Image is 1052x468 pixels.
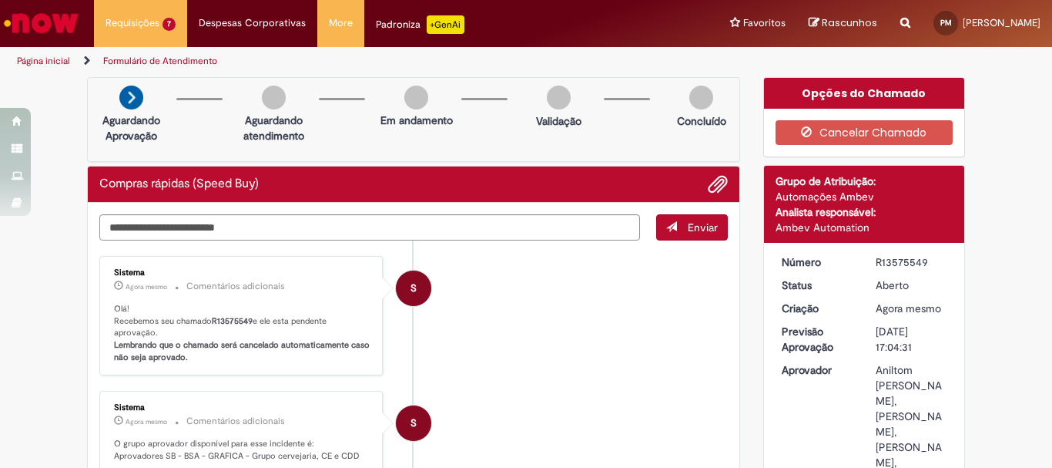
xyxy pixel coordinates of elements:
[689,86,713,109] img: img-circle-grey.png
[876,301,941,315] time: 29/09/2025 10:04:31
[963,16,1040,29] span: [PERSON_NAME]
[126,282,167,291] span: Agora mesmo
[114,438,370,462] p: O grupo aprovador disponível para esse incidente é: Aprovadores SB - BSA - GRAFICA - Grupo cervej...
[12,47,690,76] ul: Trilhas de página
[770,254,865,270] dt: Número
[119,86,143,109] img: arrow-next.png
[427,15,464,34] p: +GenAi
[126,417,167,426] time: 29/09/2025 10:04:40
[329,15,353,31] span: More
[17,55,70,67] a: Página inicial
[376,15,464,34] div: Padroniza
[94,113,169,143] p: Aguardando Aprovação
[99,177,259,191] h2: Compras rápidas (Speed Buy) Histórico de tíquete
[656,214,728,241] button: Enviar
[770,324,865,355] dt: Previsão Aprovação
[114,403,370,412] div: Sistema
[743,15,786,31] span: Favoritos
[186,280,285,293] small: Comentários adicionais
[126,417,167,426] span: Agora mesmo
[940,18,952,28] span: PM
[262,86,286,109] img: img-circle-grey.png
[876,301,941,315] span: Agora mesmo
[2,8,81,39] img: ServiceNow
[776,173,953,189] div: Grupo de Atribuição:
[103,55,217,67] a: Formulário de Atendimento
[114,303,370,364] p: Olá! Recebemos seu chamado e ele esta pendente aprovação.
[114,268,370,278] div: Sistema
[410,405,417,442] span: S
[876,324,947,355] div: [DATE] 17:04:31
[236,113,311,143] p: Aguardando atendimento
[809,16,877,31] a: Rascunhos
[688,221,718,234] span: Enviar
[770,278,865,293] dt: Status
[410,270,417,307] span: S
[764,78,965,109] div: Opções do Chamado
[162,18,176,31] span: 7
[404,86,428,109] img: img-circle-grey.png
[126,282,167,291] time: 29/09/2025 10:04:44
[114,339,372,363] b: Lembrando que o chamado será cancelado automaticamente caso não seja aprovado.
[677,113,726,129] p: Concluído
[199,15,306,31] span: Despesas Corporativas
[876,301,947,316] div: 29/09/2025 10:04:31
[776,220,953,235] div: Ambev Automation
[547,86,571,109] img: img-circle-grey.png
[770,362,865,378] dt: Aprovador
[380,113,453,128] p: Em andamento
[186,415,285,428] small: Comentários adicionais
[876,254,947,270] div: R13575549
[776,204,953,220] div: Analista responsável:
[822,15,877,30] span: Rascunhos
[770,301,865,316] dt: Criação
[212,315,253,327] b: R13575549
[99,214,640,241] textarea: Digite sua mensagem aqui...
[106,15,159,31] span: Requisições
[396,406,431,441] div: System
[536,113,581,129] p: Validação
[396,271,431,306] div: System
[876,278,947,293] div: Aberto
[708,174,728,194] button: Adicionar anexos
[776,120,953,145] button: Cancelar Chamado
[776,189,953,204] div: Automações Ambev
